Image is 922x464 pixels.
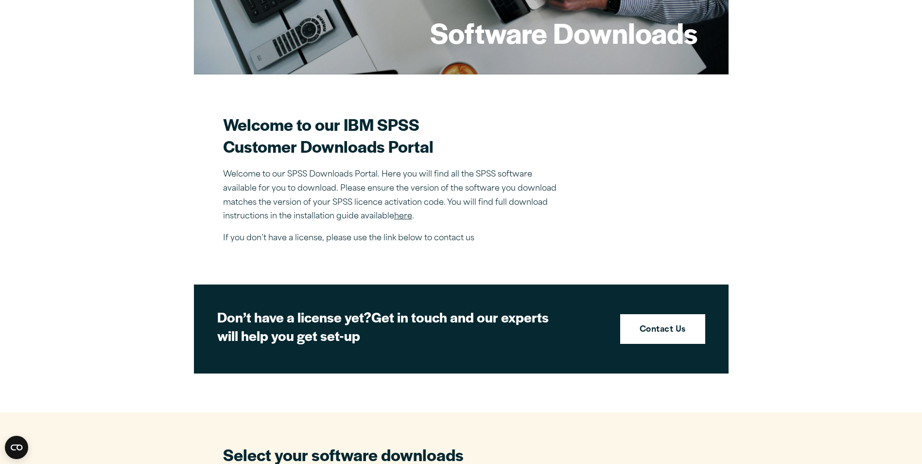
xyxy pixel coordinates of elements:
a: here [394,213,412,220]
p: If you don’t have a license, please use the link below to contact us [223,232,563,246]
p: Welcome to our SPSS Downloads Portal. Here you will find all the SPSS software available for you ... [223,168,563,224]
strong: Don’t have a license yet? [217,307,371,326]
h1: Software Downloads [430,14,697,52]
strong: Contact Us [640,324,686,337]
h2: Get in touch and our experts will help you get set-up [217,308,557,344]
h2: Welcome to our IBM SPSS Customer Downloads Portal [223,113,563,157]
a: Contact Us [620,314,705,344]
button: Open CMP widget [5,436,28,459]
